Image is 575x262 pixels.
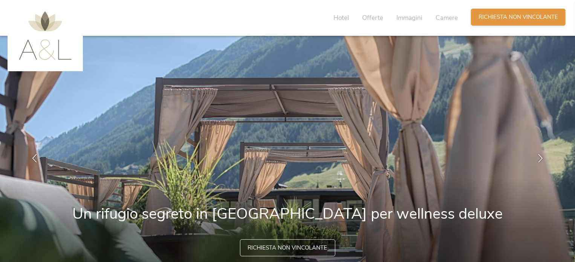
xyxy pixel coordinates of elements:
[479,13,558,21] span: Richiesta non vincolante
[436,14,458,22] span: Camere
[333,14,349,22] span: Hotel
[362,14,383,22] span: Offerte
[19,11,72,60] img: AMONTI & LUNARIS Wellnessresort
[248,244,327,252] span: Richiesta non vincolante
[396,14,422,22] span: Immagini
